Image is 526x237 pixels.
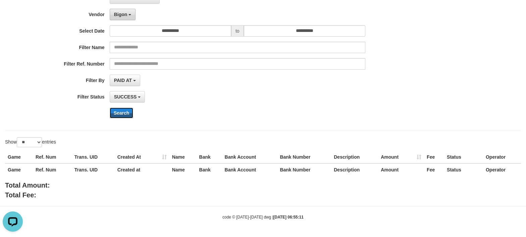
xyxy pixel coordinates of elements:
th: Bank Number [277,163,331,176]
th: Fee [424,151,444,163]
th: Ref. Num [33,163,72,176]
th: Amount [378,151,424,163]
select: Showentries [17,137,42,147]
span: PAID AT [114,78,132,83]
th: Status [444,163,483,176]
span: to [231,25,244,37]
th: Bank Number [277,151,331,163]
th: Description [331,163,378,176]
th: Status [444,151,483,163]
th: Amount [378,163,424,176]
th: Bank Account [222,163,277,176]
th: Operator [483,163,521,176]
button: Search [110,108,134,118]
th: Operator [483,151,521,163]
span: SUCCESS [114,94,137,100]
button: PAID AT [110,75,140,86]
span: Bigon [114,12,127,17]
th: Game [5,163,33,176]
th: Ref. Num [33,151,72,163]
button: Bigon [110,9,136,20]
button: SUCCESS [110,91,145,103]
th: Trans. UID [72,151,115,163]
th: Name [169,163,197,176]
label: Show entries [5,137,56,147]
th: Fee [424,163,444,176]
b: Total Fee: [5,191,36,199]
th: Trans. UID [72,163,115,176]
small: code © [DATE]-[DATE] dwg | [222,215,304,220]
strong: [DATE] 06:55:11 [273,215,304,220]
button: Open LiveChat chat widget [3,3,23,23]
th: Game [5,151,33,163]
th: Created At [115,151,169,163]
th: Bank Account [222,151,277,163]
th: Bank [197,163,222,176]
th: Bank [197,151,222,163]
th: Name [169,151,197,163]
th: Description [331,151,378,163]
th: Created at [115,163,169,176]
b: Total Amount: [5,182,50,189]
